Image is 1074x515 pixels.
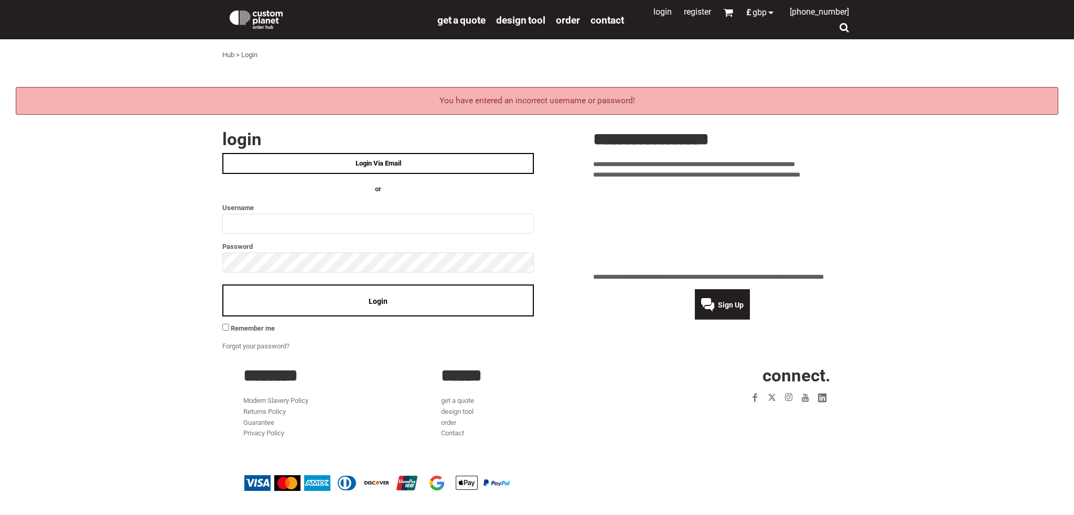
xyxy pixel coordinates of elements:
div: You have entered an incorrect username or password! [16,87,1058,115]
span: GBP [753,8,767,17]
img: PayPal [484,479,510,486]
a: Custom Planet [222,3,432,34]
a: get a quote [441,397,474,404]
img: China UnionPay [394,475,420,491]
img: Mastercard [274,475,300,491]
div: > [236,50,240,61]
img: American Express [304,475,330,491]
a: Privacy Policy [243,429,284,437]
a: design tool [441,408,474,415]
a: Register [684,7,711,17]
a: Contact [590,14,624,26]
label: Username [222,202,534,214]
h4: OR [222,184,534,195]
a: Login Via Email [222,153,534,174]
span: £ [746,8,753,17]
a: Login [653,7,672,17]
span: Sign Up [718,301,744,309]
img: Diners Club [334,475,360,491]
div: Login [241,50,257,61]
a: order [441,419,456,426]
img: Google Pay [424,475,450,491]
label: Password [222,240,534,253]
input: Remember me [222,324,229,331]
a: Hub [222,51,234,59]
a: Forgot your password? [222,342,289,350]
a: Returns Policy [243,408,286,415]
h2: Login [222,130,534,148]
span: Login Via Email [356,159,401,167]
span: Login [369,297,388,305]
a: Contact [441,429,464,437]
a: design tool [496,14,545,26]
a: Modern Slavery Policy [243,397,308,404]
span: Remember me [231,324,275,332]
a: get a quote [437,14,486,26]
a: order [556,14,580,26]
span: [PHONE_NUMBER] [790,7,849,17]
a: Guarantee [243,419,274,426]
h2: CONNECT. [639,367,831,384]
img: Discover [364,475,390,491]
img: Apple Pay [454,475,480,491]
img: Visa [244,475,271,491]
iframe: Customer reviews powered by Trustpilot [593,187,852,266]
iframe: Customer reviews powered by Trustpilot [686,412,831,425]
img: Custom Planet [228,8,285,29]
